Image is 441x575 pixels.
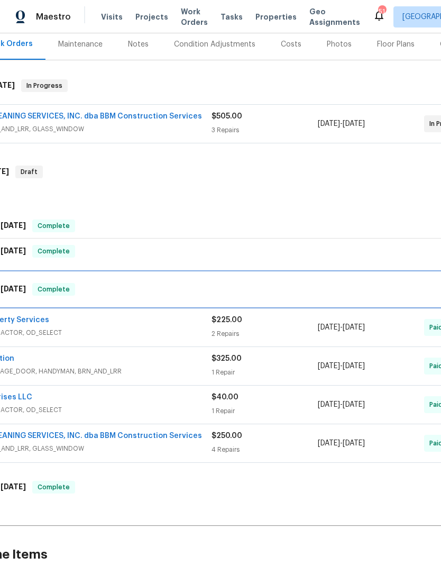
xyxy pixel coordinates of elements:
[212,432,242,440] span: $250.00
[36,12,71,22] span: Maestro
[309,6,360,28] span: Geo Assignments
[181,6,208,28] span: Work Orders
[16,167,42,177] span: Draft
[318,399,365,410] span: -
[318,322,365,333] span: -
[33,482,74,492] span: Complete
[281,39,301,50] div: Costs
[22,80,67,91] span: In Progress
[378,6,385,17] div: 51
[212,316,242,324] span: $225.00
[212,328,318,339] div: 2 Repairs
[343,362,365,370] span: [DATE]
[318,361,365,371] span: -
[343,401,365,408] span: [DATE]
[212,394,238,401] span: $40.00
[212,355,242,362] span: $325.00
[318,401,340,408] span: [DATE]
[135,12,168,22] span: Projects
[33,284,74,295] span: Complete
[1,285,26,293] span: [DATE]
[318,438,365,449] span: -
[101,12,123,22] span: Visits
[343,440,365,447] span: [DATE]
[33,221,74,231] span: Complete
[343,324,365,331] span: [DATE]
[58,39,103,50] div: Maintenance
[212,125,318,135] div: 3 Repairs
[212,367,318,378] div: 1 Repair
[377,39,415,50] div: Floor Plans
[128,39,149,50] div: Notes
[255,12,297,22] span: Properties
[221,13,243,21] span: Tasks
[318,120,340,127] span: [DATE]
[318,362,340,370] span: [DATE]
[318,324,340,331] span: [DATE]
[318,440,340,447] span: [DATE]
[174,39,255,50] div: Condition Adjustments
[1,483,26,490] span: [DATE]
[212,444,318,455] div: 4 Repairs
[33,246,74,257] span: Complete
[343,120,365,127] span: [DATE]
[1,247,26,254] span: [DATE]
[212,406,318,416] div: 1 Repair
[318,118,365,129] span: -
[1,222,26,229] span: [DATE]
[327,39,352,50] div: Photos
[212,113,242,120] span: $505.00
